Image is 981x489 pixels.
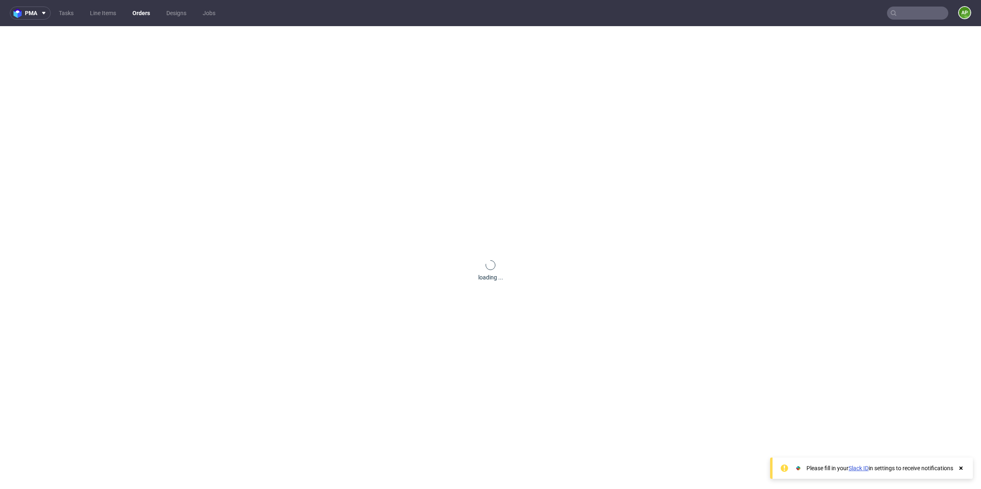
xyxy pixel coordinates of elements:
button: pma [10,7,51,20]
div: Please fill in your in settings to receive notifications [806,464,953,472]
a: Tasks [54,7,78,20]
a: Line Items [85,7,121,20]
a: Jobs [198,7,220,20]
figcaption: AP [959,7,970,18]
img: Slack [794,464,802,472]
span: pma [25,10,37,16]
a: Designs [161,7,191,20]
a: Orders [128,7,155,20]
div: loading ... [478,273,503,281]
img: logo [13,9,25,18]
a: Slack ID [849,465,869,471]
